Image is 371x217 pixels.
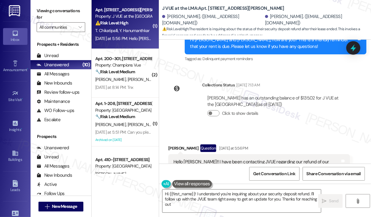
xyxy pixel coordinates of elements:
[37,98,70,105] div: Maintenance
[329,198,339,204] span: Send
[27,67,28,71] span: •
[37,89,79,96] div: Review follow-ups
[95,85,133,90] div: [DATE] at 8:14 PM: Tnx
[207,95,345,108] div: [PERSON_NAME] has an outstanding balance of $135.02 for J VUE at the [GEOGRAPHIC_DATA] (as of [DA...
[3,88,27,105] a: Site Visit •
[95,77,128,82] span: [PERSON_NAME]
[3,178,27,195] a: Leads
[128,77,158,82] span: [PERSON_NAME]
[162,27,188,31] strong: ⚠️ Risk Level: High
[37,52,59,59] div: Unread
[95,28,119,33] span: T. Chikatipalli
[173,159,340,191] div: Hello [PERSON_NAME]!! I have been contacting JVUE regarding our refund of our security deposit. W...
[303,167,365,181] button: Share Conversation via email
[322,199,326,204] i: 
[222,110,258,117] label: Click to show details
[185,54,366,63] div: Tagged as:
[37,190,65,197] div: Follow Ups
[52,203,77,210] span: New Message
[45,204,49,209] i: 
[235,82,260,88] div: [DATE] 7:13 AM
[95,171,126,177] span: [PERSON_NAME]
[318,194,343,208] button: Send
[37,154,59,160] div: Unread
[37,80,72,86] div: New Inbounds
[200,144,216,152] div: Question
[3,148,27,165] a: Buildings
[3,28,27,45] a: Inbox
[39,22,75,32] input: All communities
[37,71,69,77] div: All Messages
[38,202,84,212] button: New Message
[81,60,91,70] div: (10)
[95,136,152,144] div: Archived on [DATE]
[3,118,27,135] a: Insights •
[355,199,360,204] i: 
[249,167,299,181] button: Get Conversation Link
[307,171,361,177] span: Share Conversation via email
[162,5,284,12] b: J VUE at the LMA: Apt. [STREET_ADDRESS][PERSON_NAME]
[253,171,295,177] span: Get Conversation Link
[78,25,82,30] i: 
[95,100,152,107] div: Apt. 1-208, [STREET_ADDRESS]
[202,56,253,61] span: Delinquent payment reminders
[37,181,57,188] div: Active
[31,41,91,48] div: Prospects + Residents
[95,69,135,74] strong: 🔧 Risk Level: Medium
[22,97,23,101] span: •
[37,163,69,169] div: All Messages
[37,117,60,123] div: Escalate
[95,157,152,163] div: Apt. 410-[STREET_ADDRESS]
[265,13,366,27] div: [PERSON_NAME]. ([EMAIL_ADDRESS][DOMAIN_NAME])
[119,28,150,33] span: Y. Hanumanthkar
[95,163,152,169] div: Property: [GEOGRAPHIC_DATA]
[37,6,85,22] label: Viewing conversations for
[95,56,152,62] div: Apt. 200-301, [STREET_ADDRESS]
[202,82,235,88] div: Collections Status
[37,145,69,151] div: Unanswered
[21,127,22,131] span: •
[95,7,152,13] div: Apt. [STREET_ADDRESS][PERSON_NAME]
[9,5,21,16] img: ResiDesk Logo
[190,37,357,50] div: Hi [PERSON_NAME] and [PERSON_NAME], how are you? This is a friendly reminder that your rent is du...
[218,145,248,151] div: [DATE] at 5:56 PM
[168,144,350,154] div: [PERSON_NAME]
[37,62,69,68] div: Unanswered
[162,26,371,39] span: : The resident is inquiring about the status of their security deposit refund after their lease e...
[128,122,158,127] span: [PERSON_NAME]
[95,122,128,127] span: [PERSON_NAME]
[37,107,74,114] div: WO Follow-ups
[31,133,91,140] div: Prospects
[162,13,264,27] div: [PERSON_NAME]. ([EMAIL_ADDRESS][DOMAIN_NAME])
[37,172,72,179] div: New Inbounds
[95,13,152,20] div: Property: J VUE at the [GEOGRAPHIC_DATA]
[162,190,321,212] textarea: Hi {{first_name}}! I understand you're inquiring about your security deposit
[95,20,128,26] strong: ⚠️ Risk Level: High
[95,62,152,68] div: Property: Champions Vue
[95,114,135,119] strong: 🔧 Risk Level: Medium
[95,107,152,114] div: Property: [GEOGRAPHIC_DATA] at [GEOGRAPHIC_DATA]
